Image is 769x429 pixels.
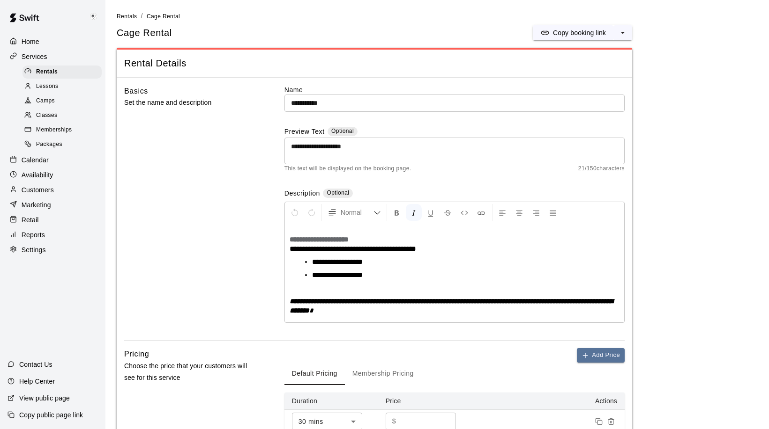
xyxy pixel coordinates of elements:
span: Rentals [36,67,58,77]
button: select merge strategy [613,25,632,40]
span: Lessons [36,82,59,91]
div: Rentals [22,65,102,79]
p: Copy public page link [19,410,83,420]
span: This text will be displayed on the booking page. [284,164,411,174]
button: Formatting Options [324,204,385,221]
div: Lessons [22,80,102,93]
div: Packages [22,138,102,151]
p: Customers [22,185,54,195]
a: Packages [22,138,105,152]
button: Insert Code [456,204,472,221]
span: Packages [36,140,62,149]
p: View public page [19,393,70,403]
p: Calendar [22,155,49,165]
li: / [141,11,143,21]
button: Membership Pricing [345,363,421,385]
label: Description [284,189,320,199]
button: Undo [287,204,303,221]
h6: Pricing [124,348,149,360]
h5: Cage Rental [117,27,172,39]
a: Customers [7,183,98,197]
button: Left Align [494,204,510,221]
a: Rentals [22,65,105,79]
p: Copy booking link [553,28,606,37]
button: Format Bold [389,204,405,221]
button: Center Align [511,204,527,221]
span: Camps [36,96,55,106]
div: Keith Brooks [86,7,105,26]
a: Classes [22,109,105,123]
span: Optional [327,189,349,196]
span: Rentals [117,13,137,20]
a: Settings [7,243,98,257]
th: Duration [284,393,378,410]
a: Lessons [22,79,105,94]
button: Default Pricing [284,363,345,385]
p: Availability [22,170,53,180]
p: Services [22,52,47,61]
p: Home [22,37,39,46]
label: Preview Text [284,127,325,138]
button: Format Strikethrough [440,204,455,221]
p: Set the name and description [124,97,254,109]
div: split button [533,25,632,40]
th: Price [378,393,472,410]
button: Format Underline [423,204,439,221]
span: Optional [331,128,354,134]
button: Redo [304,204,320,221]
label: Name [284,85,625,95]
button: Remove price [605,415,617,428]
span: Memberships [36,125,72,135]
button: Copy booking link [533,25,613,40]
p: Contact Us [19,360,52,369]
a: Calendar [7,153,98,167]
div: Memberships [22,124,102,137]
p: Settings [22,245,46,254]
a: Memberships [22,123,105,138]
span: 21 / 150 characters [578,164,625,174]
h6: Basics [124,85,148,97]
p: Retail [22,215,39,225]
a: Rentals [117,12,137,20]
p: Help Center [19,377,55,386]
button: Format Italics [406,204,422,221]
div: Camps [22,95,102,108]
a: Marketing [7,198,98,212]
button: Duplicate price [593,415,605,428]
a: Availability [7,168,98,182]
p: Reports [22,230,45,240]
button: Add Price [577,348,625,363]
button: Insert Link [473,204,489,221]
div: Classes [22,109,102,122]
span: Cage Rental [147,13,180,20]
p: Marketing [22,200,51,210]
span: Classes [36,111,57,120]
img: Keith Brooks [88,11,99,22]
a: Camps [22,94,105,109]
span: Normal [341,208,373,217]
th: Actions [472,393,625,410]
button: Right Align [528,204,544,221]
a: Retail [7,213,98,227]
button: Justify Align [545,204,561,221]
p: Choose the price that your customers will see for this service [124,360,254,384]
a: Home [7,35,98,49]
a: Reports [7,228,98,242]
p: $ [392,416,396,426]
span: Rental Details [124,57,625,70]
a: Services [7,50,98,64]
nav: breadcrumb [117,11,758,22]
